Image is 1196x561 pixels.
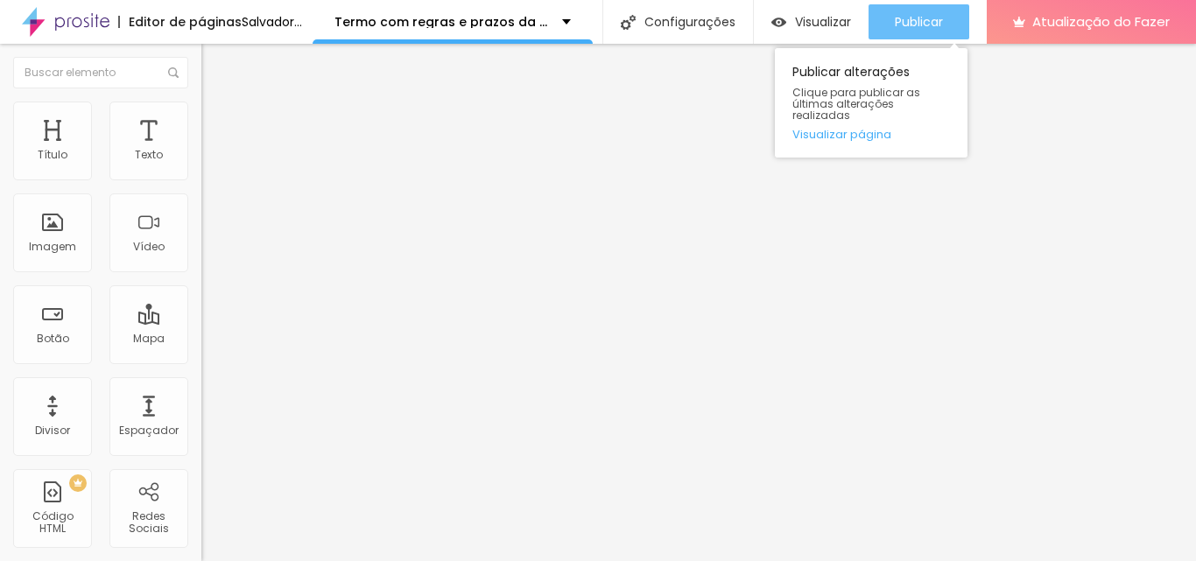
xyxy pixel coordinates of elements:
font: Configurações [644,13,735,31]
font: Salvador... [242,13,302,31]
font: Divisor [35,423,70,438]
a: Visualizar página [792,129,950,140]
button: Publicar [869,4,969,39]
font: Visualizar [795,13,851,31]
font: Publicar [895,13,943,31]
font: Publicar alterações [792,63,910,81]
font: Botão [37,331,69,346]
iframe: Editor [201,44,1196,561]
font: Redes Sociais [129,508,169,536]
input: Buscar elemento [13,57,188,88]
img: view-1.svg [771,15,786,30]
font: Imagem [29,239,76,254]
font: Atualização do Fazer [1032,12,1170,31]
font: Clique para publicar as últimas alterações realizadas [792,85,920,123]
img: Ícone [168,67,179,78]
font: Vídeo [133,239,165,254]
font: Editor de páginas [129,13,242,31]
font: Espaçador [119,423,179,438]
font: Título [38,147,67,162]
img: Ícone [621,15,636,30]
font: Termo com regras e prazos da empresa [334,13,597,31]
font: Mapa [133,331,165,346]
font: Texto [135,147,163,162]
button: Visualizar [754,4,869,39]
font: Código HTML [32,508,74,536]
font: Visualizar página [792,126,891,143]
